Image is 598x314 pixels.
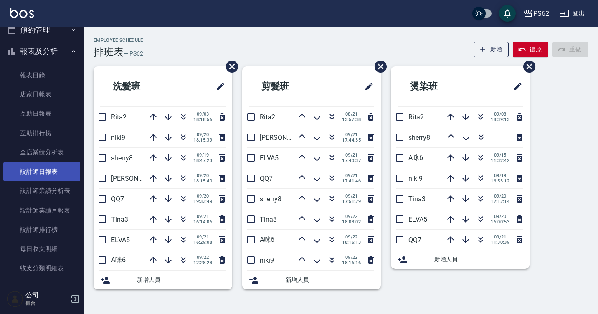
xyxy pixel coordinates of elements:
[491,111,509,117] span: 09/08
[474,42,509,57] button: 新增
[3,220,80,239] a: 設計師排行榜
[193,199,212,204] span: 19:33:49
[111,175,169,182] span: [PERSON_NAME]26
[260,154,279,162] span: ELVA5
[499,5,516,22] button: save
[368,54,388,79] span: 刪除班表
[193,260,212,266] span: 12:28:23
[193,214,212,219] span: 09/21
[491,173,509,178] span: 09/19
[193,193,212,199] span: 09/20
[111,236,130,244] span: ELVA5
[342,260,361,266] span: 18:16:16
[391,250,530,269] div: 新增人員
[408,236,421,244] span: QQ7
[193,137,212,143] span: 18:15:39
[3,19,80,41] button: 預約管理
[210,76,226,96] span: 修改班表的標題
[111,113,127,121] span: Rita2
[491,193,509,199] span: 09/20
[342,132,361,137] span: 09/21
[25,291,68,299] h5: 公司
[260,134,317,142] span: [PERSON_NAME]26
[286,276,374,284] span: 新增人員
[260,256,274,264] span: niki9
[193,178,212,184] span: 18:15:40
[491,178,509,184] span: 16:53:12
[25,299,68,307] p: 櫃台
[342,234,361,240] span: 09/22
[491,199,509,204] span: 12:12:14
[434,255,523,264] span: 新增人員
[3,201,80,220] a: 設計師業績月報表
[94,46,124,58] h3: 排班表
[193,173,212,178] span: 09/20
[3,104,80,123] a: 互助日報表
[408,113,424,121] span: Rita2
[94,38,143,43] h2: Employee Schedule
[3,143,80,162] a: 全店業績分析表
[260,175,273,182] span: QQ7
[3,181,80,200] a: 設計師業績分析表
[260,195,281,203] span: sherry8
[193,152,212,158] span: 09/19
[3,66,80,85] a: 報表目錄
[508,76,523,96] span: 修改班表的標題
[3,41,80,62] button: 報表及分析
[517,54,537,79] span: 刪除班表
[3,124,80,143] a: 互助排行榜
[408,134,430,142] span: sherry8
[342,152,361,158] span: 09/21
[193,117,212,122] span: 18:18:56
[3,85,80,104] a: 店家日報表
[3,162,80,181] a: 設計師日報表
[3,258,80,278] a: 收支分類明細表
[342,173,361,178] span: 09/21
[342,199,361,204] span: 17:51:29
[193,132,212,137] span: 09/20
[491,234,509,240] span: 09/21
[111,256,126,264] span: A咪6
[100,71,182,101] h2: 洗髮班
[342,193,361,199] span: 09/21
[408,215,427,223] span: ELVA5
[342,158,361,163] span: 17:40:37
[220,54,239,79] span: 刪除班表
[342,214,361,219] span: 09/22
[408,195,426,203] span: Tina3
[513,42,548,57] button: 復原
[193,219,212,225] span: 16:14:06
[398,71,479,101] h2: 燙染班
[491,158,509,163] span: 11:32:42
[137,276,226,284] span: 新增人員
[193,234,212,240] span: 09/21
[520,5,552,22] button: PS62
[491,219,509,225] span: 16:00:53
[111,154,133,162] span: sherry8
[260,235,274,243] span: A咪6
[193,240,212,245] span: 16:29:08
[94,271,232,289] div: 新增人員
[342,111,361,117] span: 08/21
[359,76,374,96] span: 修改班表的標題
[260,215,277,223] span: Tina3
[342,117,361,122] span: 13:57:38
[491,152,509,158] span: 09/15
[3,281,80,303] button: 客戶管理
[10,8,34,18] img: Logo
[111,215,128,223] span: Tina3
[491,214,509,219] span: 09/20
[124,49,143,58] h6: — PS62
[249,71,330,101] h2: 剪髮班
[408,175,423,182] span: niki9
[7,291,23,307] img: Person
[3,239,80,258] a: 每日收支明細
[111,134,125,142] span: niki9
[342,137,361,143] span: 17:44:35
[260,113,275,121] span: Rita2
[242,271,381,289] div: 新增人員
[491,240,509,245] span: 11:30:39
[342,240,361,245] span: 18:16:13
[342,219,361,225] span: 18:03:02
[342,255,361,260] span: 09/22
